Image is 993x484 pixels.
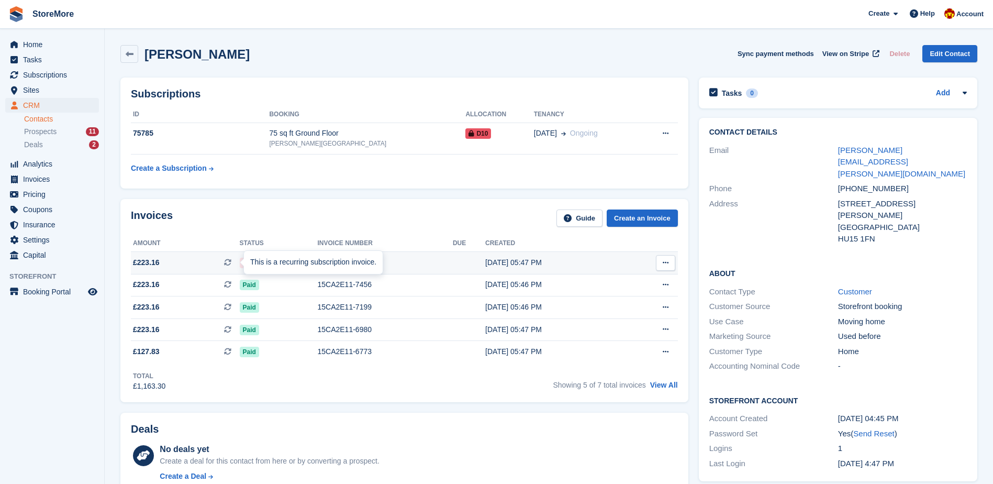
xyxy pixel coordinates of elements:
span: Paid [240,302,259,313]
span: Insurance [23,217,86,232]
a: Create an Invoice [607,210,678,227]
div: £1,163.30 [133,381,165,392]
a: menu [5,233,99,247]
div: Home [838,346,967,358]
div: This is a recurring subscription invoice. [244,251,383,274]
img: Store More Team [944,8,955,19]
span: Tasks [23,52,86,67]
a: menu [5,157,99,171]
div: Marketing Source [709,331,838,343]
th: Booking [269,106,465,123]
span: View on Stripe [822,49,869,59]
span: Help [920,8,935,19]
span: Analytics [23,157,86,171]
th: Due [453,235,485,252]
span: Ongoing [570,129,598,137]
div: 2 [89,140,99,149]
span: £127.83 [133,346,160,357]
div: Account Created [709,413,838,425]
div: [DATE] 04:45 PM [838,413,967,425]
a: Contacts [24,114,99,124]
a: Add [936,87,950,100]
div: Contact Type [709,286,838,298]
a: Create a Deal [160,471,379,482]
div: 15CA2E11-7199 [317,302,452,313]
div: 15CA2E11-6980 [317,324,452,335]
div: Phone [709,183,838,195]
div: Logins [709,443,838,455]
h2: Subscriptions [131,88,678,100]
th: Invoice number [317,235,452,252]
div: Customer Source [709,301,838,313]
h2: [PERSON_NAME] [144,47,250,61]
a: menu [5,187,99,202]
a: menu [5,68,99,82]
div: Create a deal for this contact from here or by converting a prospect. [160,456,379,467]
div: [DATE] 05:47 PM [485,257,624,268]
h2: About [709,268,967,278]
span: [DATE] [534,128,557,139]
div: [PHONE_NUMBER] [838,183,967,195]
a: Customer [838,287,872,296]
div: Password Set [709,428,838,440]
div: Customer Type [709,346,838,358]
h2: Storefront Account [709,395,967,405]
div: [DATE] 05:47 PM [485,346,624,357]
time: 2025-03-06 16:47:22 UTC [838,459,894,468]
div: Yes [838,428,967,440]
h2: Deals [131,423,159,435]
h2: Invoices [131,210,173,227]
span: ( ) [851,429,897,438]
div: Moving home [838,316,967,328]
button: Delete [885,45,914,62]
th: Created [485,235,624,252]
div: Create a Deal [160,471,206,482]
div: [PERSON_NAME][GEOGRAPHIC_DATA] [269,139,465,148]
span: Booking Portal [23,284,86,299]
div: 75785 [131,128,269,139]
span: D10 [465,128,491,139]
div: HU15 1FN [838,233,967,245]
span: Capital [23,248,86,262]
a: Edit Contact [922,45,977,62]
a: StoreMore [28,5,78,23]
th: Allocation [465,106,533,123]
div: [DATE] 05:46 PM [485,302,624,313]
div: No deals yet [160,443,379,456]
div: Storefront booking [838,301,967,313]
span: CRM [23,98,86,113]
th: Amount [131,235,240,252]
a: View on Stripe [818,45,882,62]
span: Coupons [23,202,86,217]
span: £223.16 [133,279,160,290]
a: View All [650,381,678,389]
th: Status [240,235,318,252]
a: menu [5,83,99,97]
a: Deals 2 [24,139,99,150]
a: menu [5,284,99,299]
span: Paid [240,325,259,335]
a: menu [5,202,99,217]
div: [STREET_ADDRESS] [838,198,967,210]
a: Send Reset [853,429,894,438]
a: Preview store [86,285,99,298]
span: £223.16 [133,302,160,313]
span: Prospects [24,127,57,137]
div: Email [709,145,838,180]
div: 11 [86,127,99,136]
span: Deals [24,140,43,150]
h2: Contact Details [709,128,967,137]
th: Tenancy [534,106,641,123]
div: Accounting Nominal Code [709,360,838,372]
span: Sites [23,83,86,97]
a: menu [5,248,99,262]
a: menu [5,172,99,186]
div: Use Case [709,316,838,328]
span: Showing 5 of 7 total invoices [553,381,645,389]
div: [DATE] 05:46 PM [485,279,624,290]
div: Last Login [709,458,838,470]
a: Create a Subscription [131,159,214,178]
a: menu [5,98,99,113]
div: Address [709,198,838,245]
span: Invoices [23,172,86,186]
